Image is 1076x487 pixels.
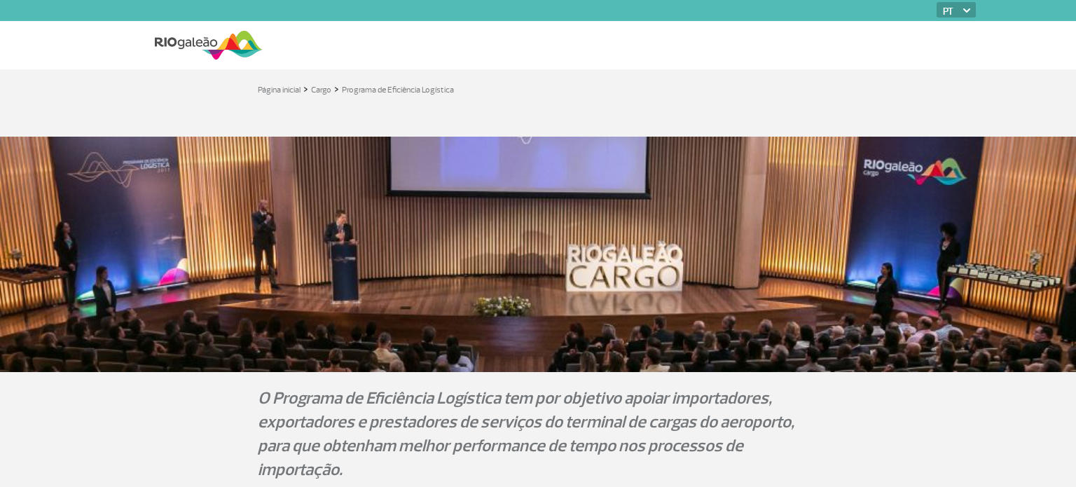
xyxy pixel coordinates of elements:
p: O Programa de Eficiência Logística tem por objetivo apoiar importadores, exportadores e prestador... [258,386,818,481]
a: > [334,81,339,97]
a: Página inicial [258,85,301,95]
a: Cargo [311,85,331,95]
a: Programa de Eficiência Logística [342,85,454,95]
a: > [303,81,308,97]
